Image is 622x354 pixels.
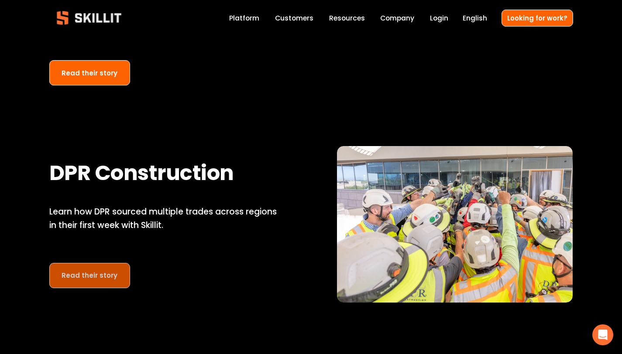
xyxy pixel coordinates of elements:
img: Skillit [49,5,129,31]
div: Open Intercom Messenger [592,324,613,345]
a: Login [430,12,448,24]
a: Company [380,12,414,24]
a: Customers [275,12,313,24]
a: Looking for work? [502,10,573,27]
div: language picker [463,12,487,24]
a: Platform [229,12,259,24]
a: Read their story [49,60,131,86]
a: folder dropdown [329,12,365,24]
strong: DPR Construction [49,157,234,193]
p: Learn how DPR sourced multiple trades across regions in their first week with Skillit. [49,205,285,232]
span: English [463,13,487,23]
span: Resources [329,13,365,23]
a: Read their story [49,263,131,289]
